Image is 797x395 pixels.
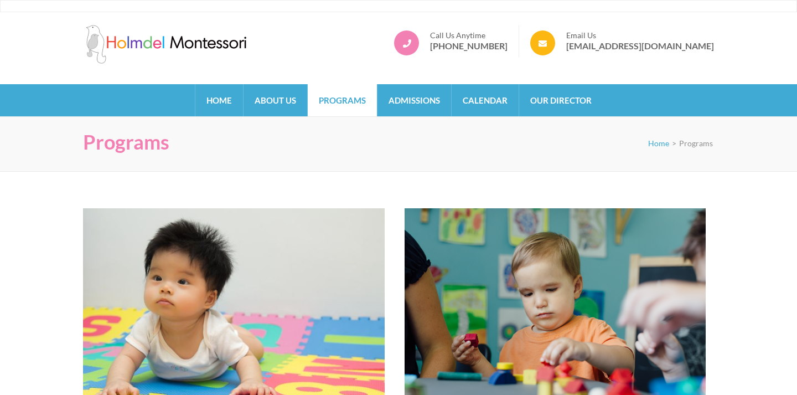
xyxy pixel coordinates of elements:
[519,84,603,116] a: Our Director
[308,84,377,116] a: Programs
[430,30,508,40] span: Call Us Anytime
[83,130,169,154] h1: Programs
[648,138,669,148] a: Home
[566,30,714,40] span: Email Us
[672,138,676,148] span: >
[452,84,519,116] a: Calendar
[377,84,451,116] a: Admissions
[430,40,508,52] a: [PHONE_NUMBER]
[83,25,249,64] img: Holmdel Montessori School
[566,40,714,52] a: [EMAIL_ADDRESS][DOMAIN_NAME]
[195,84,243,116] a: Home
[244,84,307,116] a: About Us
